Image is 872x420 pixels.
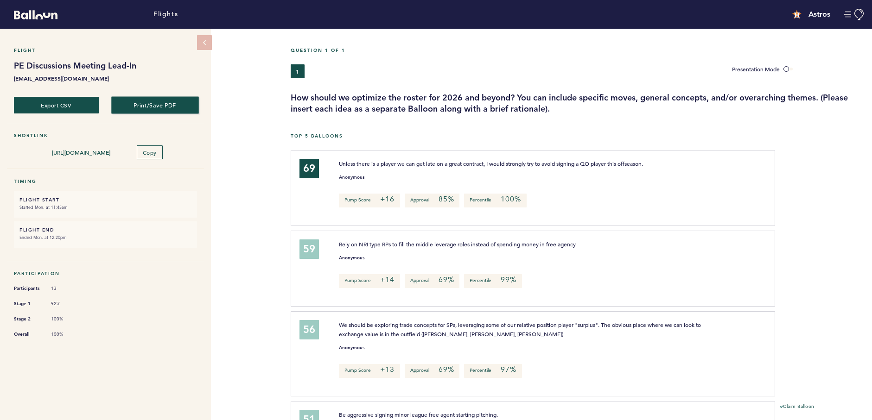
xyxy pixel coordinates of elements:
small: Started Mon. at 11:45am [19,203,191,212]
h3: How should we optimize the roster for 2026 and beyond? You can include specific moves, general co... [291,92,865,114]
em: 99% [501,275,516,284]
button: Export CSV [14,97,99,113]
em: +13 [380,365,395,374]
h5: Shortlink [14,132,197,138]
span: 100% [51,331,79,338]
span: Unless there is a player we can get late on a great contract, I would strongly try to avoid signi... [339,160,643,167]
h5: Question 1 of 1 [291,47,865,53]
p: Pump Score [339,364,400,378]
button: Claim Balloon [780,403,815,411]
h4: Astros [808,9,830,20]
small: Ended Mon. at 12:20pm [19,233,191,242]
svg: Balloon [14,10,57,19]
em: 85% [439,194,454,204]
h5: Timing [14,178,197,184]
p: Percentile [464,364,522,378]
span: We should be exploring trade concepts for SPs, leveraging some of our relative position player "s... [339,321,702,338]
em: 69% [439,365,454,374]
a: Flights [153,9,178,19]
h6: FLIGHT START [19,197,191,203]
span: 92% [51,301,79,307]
h6: FLIGHT END [19,227,191,233]
span: Overall [14,330,42,339]
h1: PE Discussions Meeting Lead-In [14,60,197,71]
p: Pump Score [339,274,400,288]
a: Balloon [7,9,57,19]
p: Approval [405,274,459,288]
button: 1 [291,64,305,78]
button: Print/Save PDF [111,96,198,113]
span: Stage 1 [14,299,42,308]
small: Anonymous [339,256,364,260]
button: Copy [137,145,163,159]
div: 56 [299,320,319,339]
span: Copy [143,149,157,156]
p: Percentile [464,274,522,288]
p: Pump Score [339,194,400,207]
span: 13 [51,285,79,292]
span: Stage 2 [14,314,42,324]
div: 69 [299,159,319,178]
em: +16 [380,194,395,204]
small: Anonymous [339,345,364,350]
div: 59 [299,239,319,259]
h5: Participation [14,270,197,276]
em: 100% [501,194,521,204]
small: Anonymous [339,175,364,180]
span: Presentation Mode [732,65,780,73]
em: +14 [380,275,395,284]
p: Percentile [464,194,526,207]
h5: Flight [14,47,197,53]
p: Approval [405,364,459,378]
em: 69% [439,275,454,284]
span: Rely on NRI type RPs to fill the middle leverage roles instead of spending money in free agency [339,240,576,248]
em: 97% [501,365,516,374]
h5: Top 5 Balloons [291,133,865,139]
span: Be aggressive signing minor league free agent starting pitching. [339,411,498,418]
button: Manage Account [844,9,865,20]
b: [EMAIL_ADDRESS][DOMAIN_NAME] [14,74,197,83]
span: Participants [14,284,42,293]
span: 100% [51,316,79,322]
p: Approval [405,194,459,207]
